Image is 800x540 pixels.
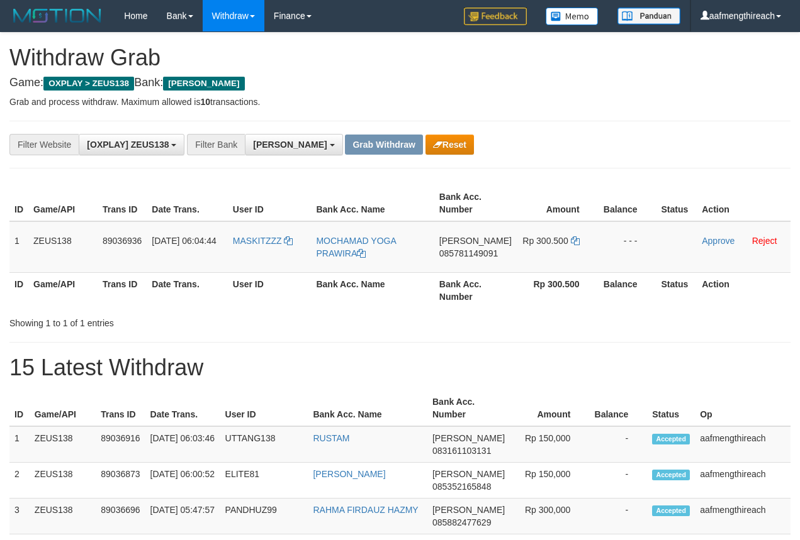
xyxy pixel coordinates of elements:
th: Bank Acc. Number [434,185,517,221]
th: Game/API [28,272,98,308]
th: Bank Acc. Name [311,272,434,308]
a: MASKITZZZ [233,236,293,246]
strong: 10 [200,97,210,107]
td: aafmengthireach [695,463,791,499]
td: UTTANG138 [220,426,308,463]
a: RAHMA FIRDAUZ HAZMY [313,505,418,515]
td: - [589,499,647,534]
td: - - - [599,221,656,273]
span: [PERSON_NAME] [253,140,327,150]
span: Copy 085352165848 to clipboard [432,482,491,492]
th: Balance [599,185,656,221]
th: User ID [228,185,312,221]
th: Balance [589,390,647,426]
th: Game/API [30,390,96,426]
th: Action [697,272,791,308]
h1: Withdraw Grab [9,45,791,70]
th: Trans ID [96,390,145,426]
td: [DATE] 06:00:52 [145,463,220,499]
div: Showing 1 to 1 of 1 entries [9,312,324,329]
td: ZEUS138 [30,463,96,499]
td: - [589,426,647,463]
button: Reset [425,135,474,155]
th: Bank Acc. Name [311,185,434,221]
th: Bank Acc. Name [308,390,427,426]
a: [PERSON_NAME] [313,469,385,479]
a: Reject [752,236,777,246]
img: panduan.png [617,8,680,25]
th: Rp 300.500 [517,272,599,308]
td: aafmengthireach [695,426,791,463]
span: [DATE] 06:04:44 [152,236,216,246]
button: [OXPLAY] ZEUS138 [79,134,184,155]
th: Status [656,185,697,221]
img: Button%20Memo.svg [546,8,599,25]
td: [DATE] 06:03:46 [145,426,220,463]
td: [DATE] 05:47:57 [145,499,220,534]
a: Approve [702,236,735,246]
div: Filter Website [9,134,79,155]
td: Rp 300,000 [510,499,589,534]
th: Game/API [28,185,98,221]
span: Accepted [652,470,690,480]
th: ID [9,390,30,426]
th: ID [9,185,28,221]
span: Accepted [652,434,690,444]
td: PANDHUZ99 [220,499,308,534]
button: [PERSON_NAME] [245,134,342,155]
h1: 15 Latest Withdraw [9,355,791,380]
td: ZEUS138 [28,221,98,273]
span: [PERSON_NAME] [163,77,244,91]
th: Status [647,390,695,426]
td: ZEUS138 [30,426,96,463]
td: 89036873 [96,463,145,499]
th: Bank Acc. Number [427,390,510,426]
th: Date Trans. [147,272,228,308]
th: Status [656,272,697,308]
td: Rp 150,000 [510,426,589,463]
span: Copy 085882477629 to clipboard [432,517,491,527]
span: [PERSON_NAME] [439,236,512,246]
td: 1 [9,221,28,273]
span: [PERSON_NAME] [432,505,505,515]
th: ID [9,272,28,308]
th: Op [695,390,791,426]
td: 89036916 [96,426,145,463]
th: Date Trans. [145,390,220,426]
td: - [589,463,647,499]
span: [OXPLAY] ZEUS138 [87,140,169,150]
span: Copy 083161103131 to clipboard [432,446,491,456]
td: aafmengthireach [695,499,791,534]
h4: Game: Bank: [9,77,791,89]
td: Rp 150,000 [510,463,589,499]
td: ELITE81 [220,463,308,499]
td: 89036696 [96,499,145,534]
img: Feedback.jpg [464,8,527,25]
span: 89036936 [103,236,142,246]
td: ZEUS138 [30,499,96,534]
th: Amount [517,185,599,221]
th: Trans ID [98,185,147,221]
a: MOCHAMAD YOGA PRAWIRA [316,236,396,258]
span: MASKITZZZ [233,236,282,246]
a: Copy 300500 to clipboard [571,236,580,246]
span: Accepted [652,505,690,516]
th: User ID [220,390,308,426]
span: Copy 085781149091 to clipboard [439,248,498,258]
th: User ID [228,272,312,308]
img: MOTION_logo.png [9,6,105,25]
th: Amount [510,390,589,426]
th: Trans ID [98,272,147,308]
div: Filter Bank [187,134,245,155]
th: Date Trans. [147,185,228,221]
th: Bank Acc. Number [434,272,517,308]
span: OXPLAY > ZEUS138 [43,77,134,91]
span: Rp 300.500 [522,236,568,246]
p: Grab and process withdraw. Maximum allowed is transactions. [9,96,791,108]
th: Balance [599,272,656,308]
td: 1 [9,426,30,463]
a: RUSTAM [313,433,349,443]
td: 2 [9,463,30,499]
span: [PERSON_NAME] [432,469,505,479]
th: Action [697,185,791,221]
